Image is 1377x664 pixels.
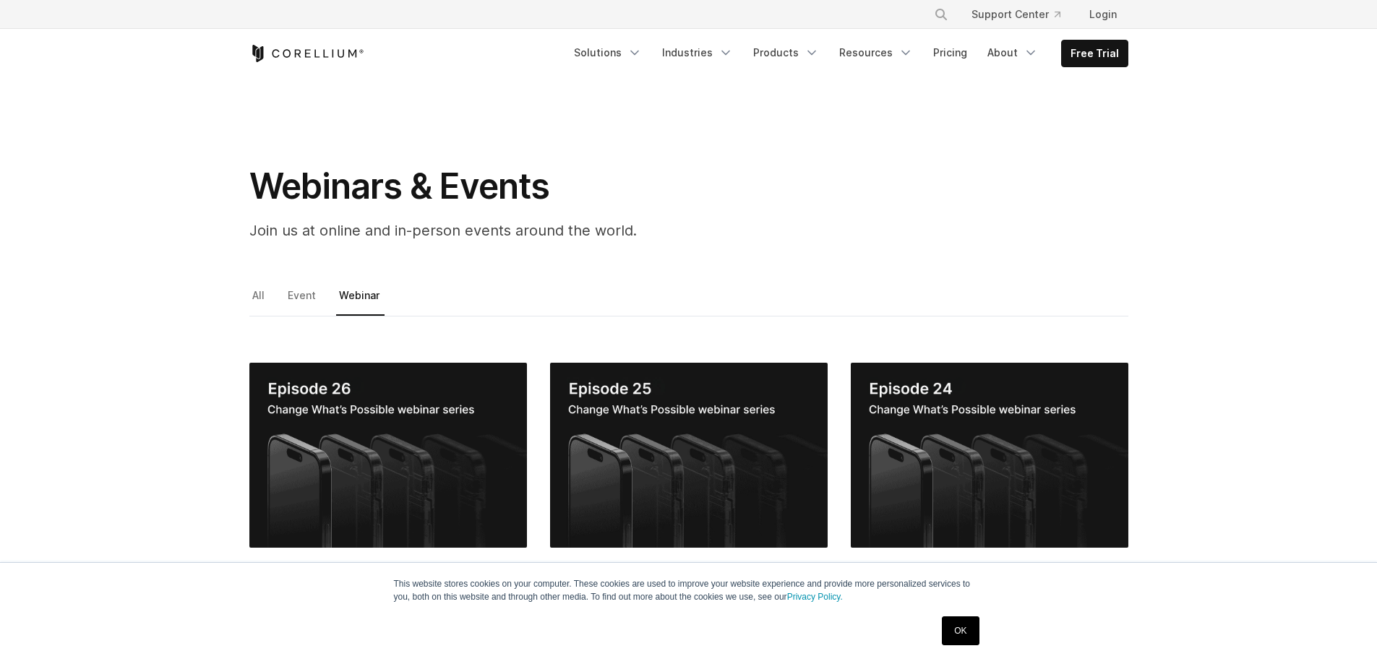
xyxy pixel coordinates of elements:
[928,1,954,27] button: Search
[653,40,742,66] a: Industries
[565,40,651,66] a: Solutions
[745,40,828,66] a: Products
[249,220,828,241] p: Join us at online and in-person events around the world.
[925,40,976,66] a: Pricing
[285,285,321,316] a: Event
[979,40,1047,66] a: About
[1062,40,1128,66] a: Free Trial
[1078,1,1128,27] a: Login
[249,45,364,62] a: Corellium Home
[942,616,979,645] a: OK
[917,1,1128,27] div: Navigation Menu
[960,1,1072,27] a: Support Center
[336,285,385,316] a: Webinar
[565,40,1128,67] div: Navigation Menu
[249,363,527,548] img: How to Get Started with iOS App Pentesting and Security in 2025
[831,40,922,66] a: Resources
[249,285,270,316] a: All
[550,363,828,548] img: Finding Vulnerabilities in Mobile Apps Faster
[394,577,984,603] p: This website stores cookies on your computer. These cookies are used to improve your website expe...
[249,165,828,208] h1: Webinars & Events
[851,363,1128,548] img: Accelerate Your DevSecOps Cycle For Building More Secure Mobile Apps
[787,592,843,602] a: Privacy Policy.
